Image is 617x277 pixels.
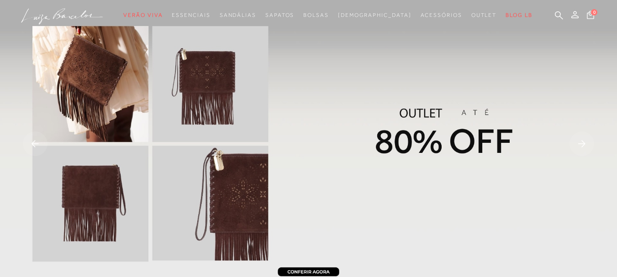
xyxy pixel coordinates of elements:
[303,7,329,24] a: categoryNavScreenReaderText
[123,7,163,24] a: categoryNavScreenReaderText
[471,7,497,24] a: categoryNavScreenReaderText
[584,10,597,22] button: 0
[303,12,329,18] span: Bolsas
[506,7,532,24] a: BLOG LB
[338,7,411,24] a: noSubCategoriesText
[265,12,294,18] span: Sapatos
[421,12,462,18] span: Acessórios
[338,12,411,18] span: [DEMOGRAPHIC_DATA]
[220,7,256,24] a: categoryNavScreenReaderText
[265,7,294,24] a: categoryNavScreenReaderText
[421,7,462,24] a: categoryNavScreenReaderText
[172,7,210,24] a: categoryNavScreenReaderText
[172,12,210,18] span: Essenciais
[471,12,497,18] span: Outlet
[591,9,597,16] span: 0
[506,12,532,18] span: BLOG LB
[123,12,163,18] span: Verão Viva
[220,12,256,18] span: Sandálias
